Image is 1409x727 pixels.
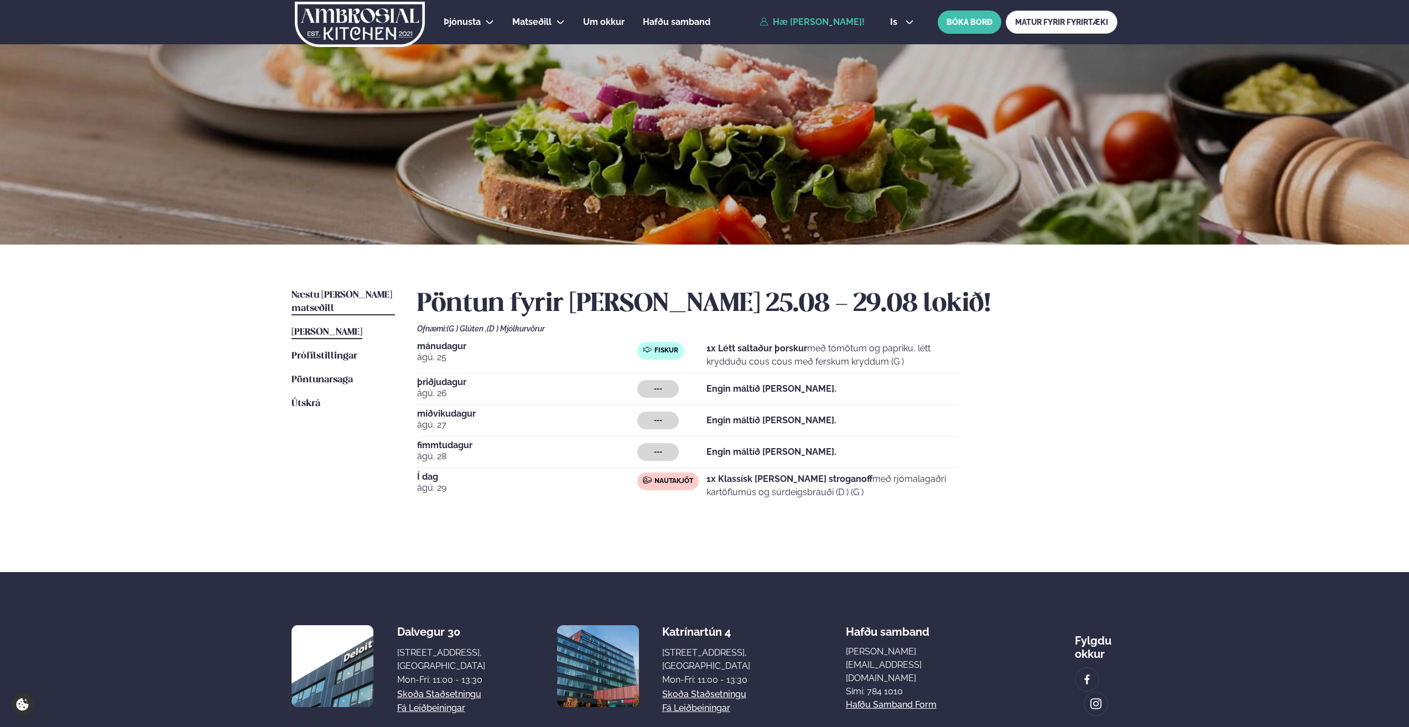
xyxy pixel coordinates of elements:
[583,15,625,29] a: Um okkur
[662,702,730,715] a: Fá leiðbeiningar
[444,17,481,27] span: Þjónusta
[417,409,637,418] span: miðvikudagur
[706,343,807,354] strong: 1x Létt saltaður þorskur
[643,15,710,29] a: Hafðu samband
[1006,11,1117,34] a: MATUR FYRIR FYRIRTÆKI
[643,476,652,485] img: beef.svg
[397,673,485,687] div: Mon-Fri: 11:00 - 13:30
[417,289,1117,320] h2: Pöntun fyrir [PERSON_NAME] 25.08 - 29.08 lokið!
[846,685,979,698] p: Sími: 784 1010
[662,646,750,673] div: [STREET_ADDRESS], [GEOGRAPHIC_DATA]
[397,625,485,638] div: Dalvegur 30
[662,673,750,687] div: Mon-Fri: 11:00 - 13:30
[512,15,552,29] a: Matseðill
[706,474,872,484] strong: 1x Klassísk [PERSON_NAME] stroganoff
[417,387,637,400] span: ágú. 26
[294,2,426,47] img: logo
[417,342,637,351] span: mánudagur
[654,416,662,425] span: ---
[417,418,637,432] span: ágú. 27
[846,698,937,712] a: Hafðu samband form
[643,17,710,27] span: Hafðu samband
[417,351,637,364] span: ágú. 25
[444,15,481,29] a: Þjónusta
[292,326,362,339] a: [PERSON_NAME]
[397,702,465,715] a: Fá leiðbeiningar
[706,472,959,499] p: með rjómalagaðri kartöflumús og súrdeigsbrauði (D ) (G )
[760,17,865,27] a: Hæ [PERSON_NAME]!
[512,17,552,27] span: Matseðill
[487,324,545,333] span: (D ) Mjólkurvörur
[292,328,362,337] span: [PERSON_NAME]
[706,415,836,425] strong: Engin máltíð [PERSON_NAME].
[417,472,637,481] span: Í dag
[846,645,979,685] a: [PERSON_NAME][EMAIL_ADDRESS][DOMAIN_NAME]
[292,397,320,411] a: Útskrá
[557,625,639,707] img: image alt
[292,350,357,363] a: Prófílstillingar
[397,688,481,701] a: Skoða staðsetningu
[292,290,392,313] span: Næstu [PERSON_NAME] matseðill
[1075,668,1099,691] a: image alt
[654,385,662,393] span: ---
[881,18,923,27] button: is
[417,324,1117,333] div: Ofnæmi:
[706,342,959,368] p: með tómötum og papriku, létt krydduðu cous cous með ferskum kryddum (G )
[292,351,357,361] span: Prófílstillingar
[706,383,836,394] strong: Engin máltíð [PERSON_NAME].
[654,477,693,486] span: Nautakjöt
[662,625,750,638] div: Katrínartún 4
[397,646,485,673] div: [STREET_ADDRESS], [GEOGRAPHIC_DATA]
[938,11,1001,34] button: BÓKA BORÐ
[417,378,637,387] span: þriðjudagur
[654,448,662,456] span: ---
[292,399,320,408] span: Útskrá
[292,375,353,385] span: Pöntunarsaga
[11,693,34,716] a: Cookie settings
[706,446,836,457] strong: Engin máltíð [PERSON_NAME].
[446,324,487,333] span: (G ) Glúten ,
[1090,698,1102,710] img: image alt
[292,373,353,387] a: Pöntunarsaga
[292,625,373,707] img: image alt
[1075,625,1117,661] div: Fylgdu okkur
[890,18,901,27] span: is
[417,450,637,463] span: ágú. 28
[292,289,395,315] a: Næstu [PERSON_NAME] matseðill
[583,17,625,27] span: Um okkur
[654,346,678,355] span: Fiskur
[846,616,929,638] span: Hafðu samband
[1084,692,1108,715] a: image alt
[662,688,746,701] a: Skoða staðsetningu
[417,481,637,495] span: ágú. 29
[1081,673,1093,686] img: image alt
[417,441,637,450] span: fimmtudagur
[643,345,652,354] img: fish.svg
